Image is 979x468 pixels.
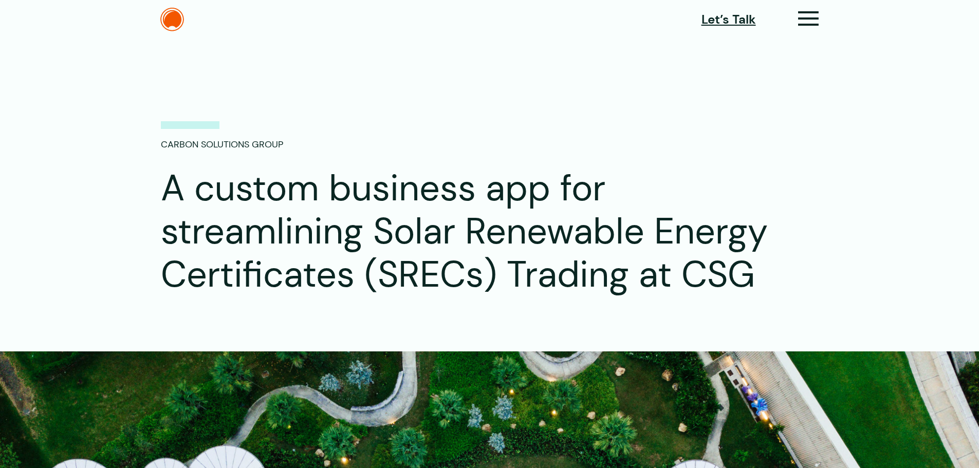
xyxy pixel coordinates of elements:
a: Let’s Talk [701,10,756,29]
img: The Daylight Studio Logo [160,8,184,31]
p: Carbon Solutions Group [161,121,283,152]
h1: A custom business app for streamlining Solar Renewable Energy Certificates (SRECs) Trading at CSG [161,167,786,296]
